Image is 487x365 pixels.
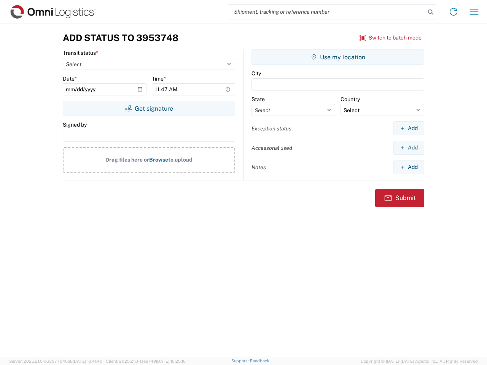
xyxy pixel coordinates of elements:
[9,359,102,363] span: Server: 2025.21.0-c63077040a8
[251,164,266,171] label: Notes
[73,359,102,363] span: [DATE] 10:41:40
[156,359,186,363] span: [DATE] 10:25:10
[375,189,424,207] button: Submit
[106,359,186,363] span: Client: 2025.21.0-faee749
[360,32,422,44] button: Switch to batch mode
[105,157,149,163] span: Drag files here or
[341,96,360,103] label: Country
[250,359,269,363] a: Feedback
[152,75,166,82] label: Time
[231,359,250,363] a: Support
[251,49,424,65] button: Use my location
[251,125,291,132] label: Exception status
[149,157,168,163] span: Browse
[251,144,292,151] label: Accessorial used
[63,49,98,56] label: Transit status
[251,70,261,77] label: City
[393,121,424,135] button: Add
[361,358,478,365] span: Copyright © [DATE]-[DATE] Agistix Inc., All Rights Reserved
[63,101,235,116] button: Get signature
[228,5,425,19] input: Shipment, tracking or reference number
[251,96,265,103] label: State
[63,32,178,43] h3: Add Status to 3953748
[63,121,87,128] label: Signed by
[168,157,193,163] span: to upload
[393,160,424,174] button: Add
[63,75,77,82] label: Date
[393,141,424,155] button: Add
